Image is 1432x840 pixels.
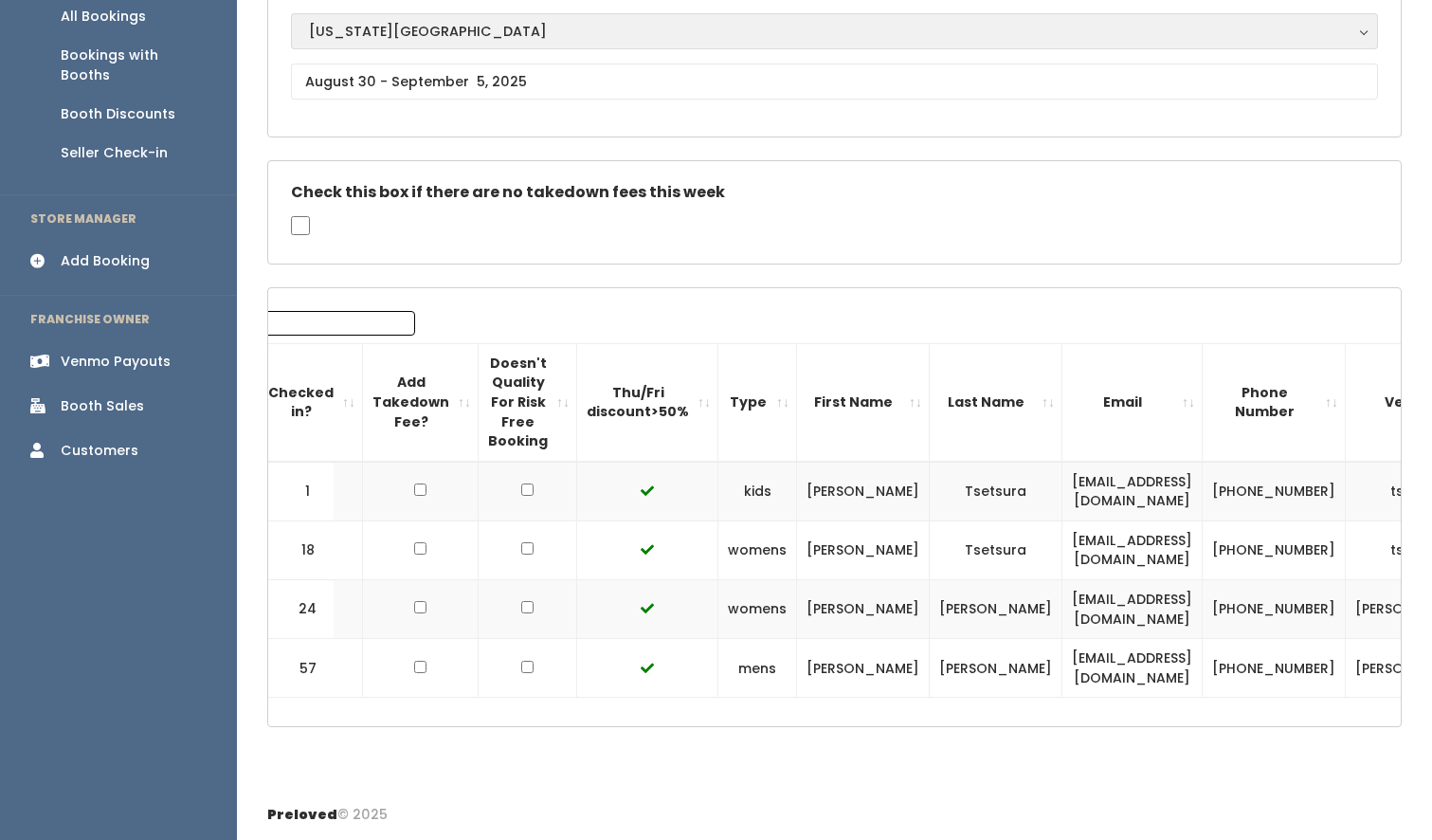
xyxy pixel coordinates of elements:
div: [US_STATE][GEOGRAPHIC_DATA] [309,21,1360,42]
th: Add Takedown Fee?: activate to sort column ascending [363,343,479,461]
td: 57 [268,639,335,698]
td: [PERSON_NAME] [930,639,1062,698]
td: [PERSON_NAME] [797,639,930,698]
td: [PHONE_NUMBER] [1203,580,1346,639]
td: kids [718,462,797,521]
div: Customers [61,441,138,461]
td: [PHONE_NUMBER] [1203,462,1346,521]
td: 24 [268,580,335,639]
button: [US_STATE][GEOGRAPHIC_DATA] [291,13,1378,49]
div: Venmo Payouts [61,352,171,372]
input: August 30 - September 5, 2025 [291,64,1378,100]
th: Doesn't Quality For Risk Free Booking : activate to sort column ascending [479,343,577,461]
td: 1 [268,462,335,521]
input: Search: [173,311,415,336]
td: womens [718,520,797,579]
div: Booth Sales [61,396,144,416]
th: Email: activate to sort column ascending [1062,343,1203,461]
div: Bookings with Booths [61,46,207,85]
td: [PERSON_NAME] [797,520,930,579]
td: Tsetsura [930,462,1062,521]
td: [PERSON_NAME] [797,580,930,639]
div: All Bookings [61,7,146,27]
td: [EMAIL_ADDRESS][DOMAIN_NAME] [1062,520,1203,579]
th: First Name: activate to sort column ascending [797,343,930,461]
span: Preloved [267,805,337,824]
td: [EMAIL_ADDRESS][DOMAIN_NAME] [1062,462,1203,521]
div: Add Booking [61,251,150,271]
td: [PHONE_NUMBER] [1203,520,1346,579]
th: Phone Number: activate to sort column ascending [1203,343,1346,461]
td: [PERSON_NAME] [930,580,1062,639]
th: Checked in?: activate to sort column ascending [259,343,363,461]
div: Booth Discounts [61,104,175,124]
td: Tsetsura [930,520,1062,579]
td: [EMAIL_ADDRESS][DOMAIN_NAME] [1062,580,1203,639]
th: Thu/Fri discount&gt;50%: activate to sort column ascending [577,343,718,461]
th: Last Name: activate to sort column ascending [930,343,1062,461]
td: 18 [268,520,335,579]
div: © 2025 [267,790,388,825]
h5: Check this box if there are no takedown fees this week [291,184,1378,201]
td: [EMAIL_ADDRESS][DOMAIN_NAME] [1062,639,1203,698]
div: Seller Check-in [61,143,168,163]
td: womens [718,580,797,639]
td: [PHONE_NUMBER] [1203,639,1346,698]
th: Type: activate to sort column ascending [718,343,797,461]
td: mens [718,639,797,698]
td: [PERSON_NAME] [797,462,930,521]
